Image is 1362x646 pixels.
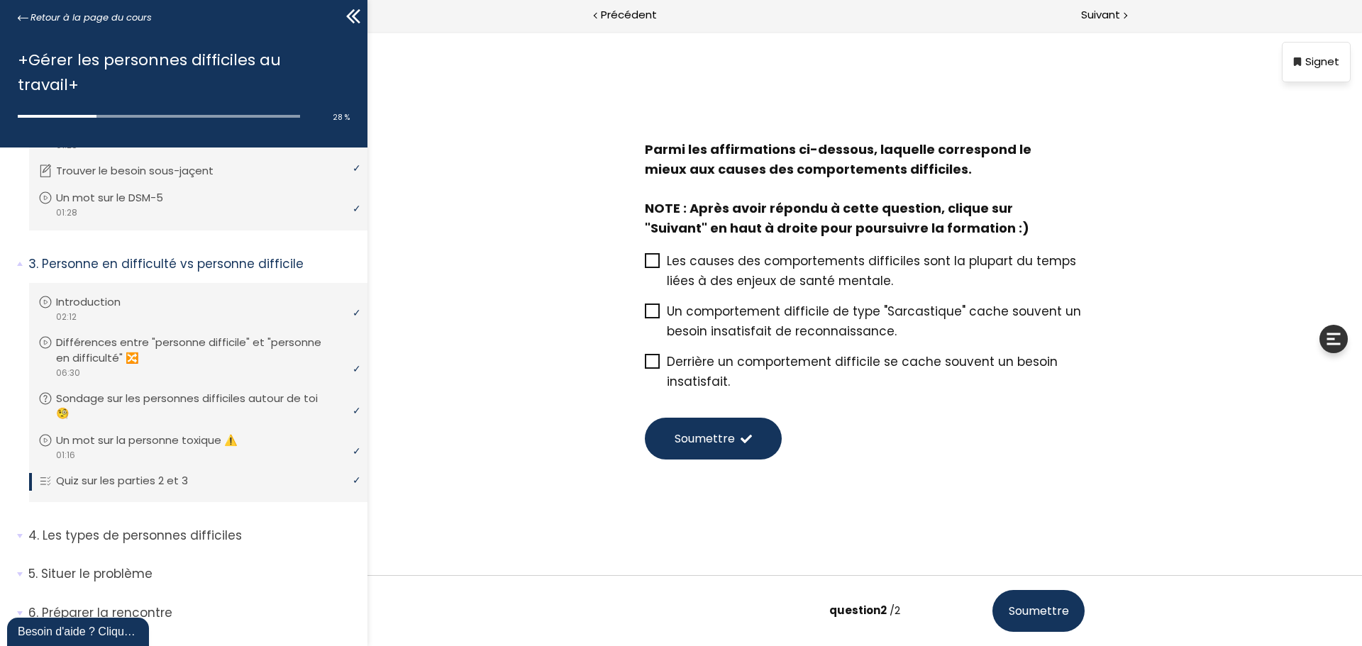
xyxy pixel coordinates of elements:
[277,386,414,428] button: Soumettre
[333,112,350,123] span: 28 %
[299,221,709,258] span: Les causes des comportements difficiles sont la plupart du temps liées à des enjeux de santé ment...
[18,48,343,97] h1: +Gérer les personnes difficiles au travail+
[31,10,152,26] span: Retour à la page du cours
[462,572,519,586] span: question
[28,565,357,583] p: Situer le problème
[55,311,77,323] span: 02:12
[28,255,357,273] p: Personne en difficulté vs personne difficile
[7,615,152,646] iframe: chat widget
[28,604,357,622] p: Préparer la rencontre
[56,473,209,489] p: Quiz sur les parties 2 et 3
[18,10,152,26] a: Retour à la page du cours
[28,527,39,545] span: 4.
[307,399,367,416] span: Soumettre
[641,571,702,589] span: Soumettre
[28,565,38,583] span: 5.
[938,22,972,40] p: Signet
[55,449,75,462] span: 01:16
[28,255,38,273] span: 3.
[277,109,703,207] span: Parmi les affirmations ci-dessous, laquelle correspond le mieux aux causes des comportements diff...
[1081,6,1120,24] span: Suivant
[56,433,259,448] p: Un mot sur la personne toxique ⚠️
[299,322,690,359] span: Derrière un comportement difficile se cache souvent un besoin insatisfait.
[56,163,235,179] p: Trouver le besoin sous-jaçent
[952,294,980,322] div: Élargir les outils de l'apprenant
[299,272,714,308] span: Un comportement difficile de type "Sarcastique" cache souvent un besoin insatisfait de reconnaiss...
[28,527,357,545] p: Les types de personnes difficiles
[277,167,703,207] div: NOTE : Après avoir répondu à cette question, clique sur "Suivant" en haut à droite pour poursuivr...
[56,190,184,206] p: Un mot sur le DSM-5
[56,294,142,310] p: Introduction
[55,206,77,219] span: 01:28
[601,6,657,24] span: Précédent
[625,559,717,601] button: Soumettre
[56,335,355,366] p: Différences entre "personne difficile" et "personne en difficulté" 🔀
[513,572,519,586] span: 2
[522,572,533,586] span: /2
[55,367,80,379] span: 06:30
[28,604,38,622] span: 6.
[56,391,355,422] p: Sondage sur les personnes difficiles autour de toi 🧐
